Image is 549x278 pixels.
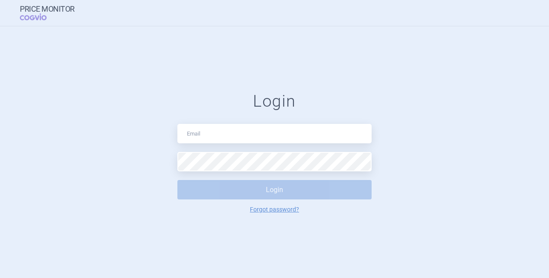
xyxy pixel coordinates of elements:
[177,124,372,143] input: Email
[20,13,59,20] span: COGVIO
[177,180,372,199] button: Login
[20,5,75,13] strong: Price Monitor
[20,5,75,21] a: Price MonitorCOGVIO
[177,92,372,111] h1: Login
[250,206,299,212] a: Forgot password?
